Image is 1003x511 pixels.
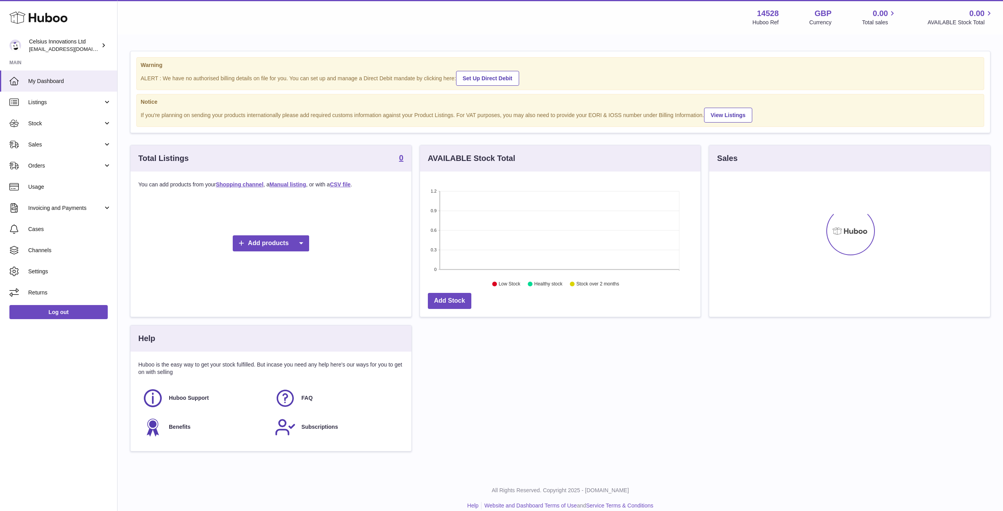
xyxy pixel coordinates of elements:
[28,99,103,106] span: Listings
[927,8,994,26] a: 0.00 AVAILABLE Stock Total
[28,226,111,233] span: Cases
[216,181,263,188] a: Shopping channel
[428,293,471,309] a: Add Stock
[142,417,267,438] a: Benefits
[753,19,779,26] div: Huboo Ref
[141,61,980,69] strong: Warning
[141,70,980,86] div: ALERT : We have no authorised billing details on file for you. You can set up and manage a Direct...
[467,502,479,509] a: Help
[28,141,103,148] span: Sales
[233,235,309,251] a: Add products
[275,417,399,438] a: Subscriptions
[138,333,155,344] h3: Help
[138,153,189,164] h3: Total Listings
[873,8,888,19] span: 0.00
[399,154,404,163] a: 0
[28,78,111,85] span: My Dashboard
[434,267,436,272] text: 0
[482,502,653,509] li: and
[484,502,577,509] a: Website and Dashboard Terms of Use
[576,282,619,287] text: Stock over 2 months
[704,108,752,123] a: View Listings
[809,19,832,26] div: Currency
[270,181,306,188] a: Manual listing
[586,502,654,509] a: Service Terms & Conditions
[862,19,897,26] span: Total sales
[499,282,521,287] text: Low Stock
[969,8,985,19] span: 0.00
[142,388,267,409] a: Huboo Support
[141,107,980,123] div: If you're planning on sending your products internationally please add required customs informati...
[330,181,351,188] a: CSV file
[927,19,994,26] span: AVAILABLE Stock Total
[138,361,404,376] p: Huboo is the easy way to get your stock fulfilled. But incase you need any help here's our ways f...
[399,154,404,162] strong: 0
[301,394,313,402] span: FAQ
[757,8,779,19] strong: 14528
[431,208,436,213] text: 0.9
[428,153,515,164] h3: AVAILABLE Stock Total
[431,247,436,252] text: 0.3
[431,189,436,193] text: 1.2
[9,40,21,51] img: aonghus@mycelsius.co.uk
[28,162,103,170] span: Orders
[28,247,111,254] span: Channels
[862,8,897,26] a: 0.00 Total sales
[138,181,404,188] p: You can add products from your , a , or with a .
[534,282,563,287] text: Healthy stock
[29,38,100,53] div: Celsius Innovations Ltd
[169,423,190,431] span: Benefits
[431,228,436,233] text: 0.6
[28,289,111,296] span: Returns
[275,388,399,409] a: FAQ
[124,487,997,494] p: All Rights Reserved. Copyright 2025 - [DOMAIN_NAME]
[28,183,111,191] span: Usage
[301,423,338,431] span: Subscriptions
[141,98,980,106] strong: Notice
[29,46,115,52] span: [EMAIL_ADDRESS][DOMAIN_NAME]
[456,71,519,86] a: Set Up Direct Debit
[169,394,209,402] span: Huboo Support
[815,8,831,19] strong: GBP
[9,305,108,319] a: Log out
[717,153,737,164] h3: Sales
[28,268,111,275] span: Settings
[28,204,103,212] span: Invoicing and Payments
[28,120,103,127] span: Stock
